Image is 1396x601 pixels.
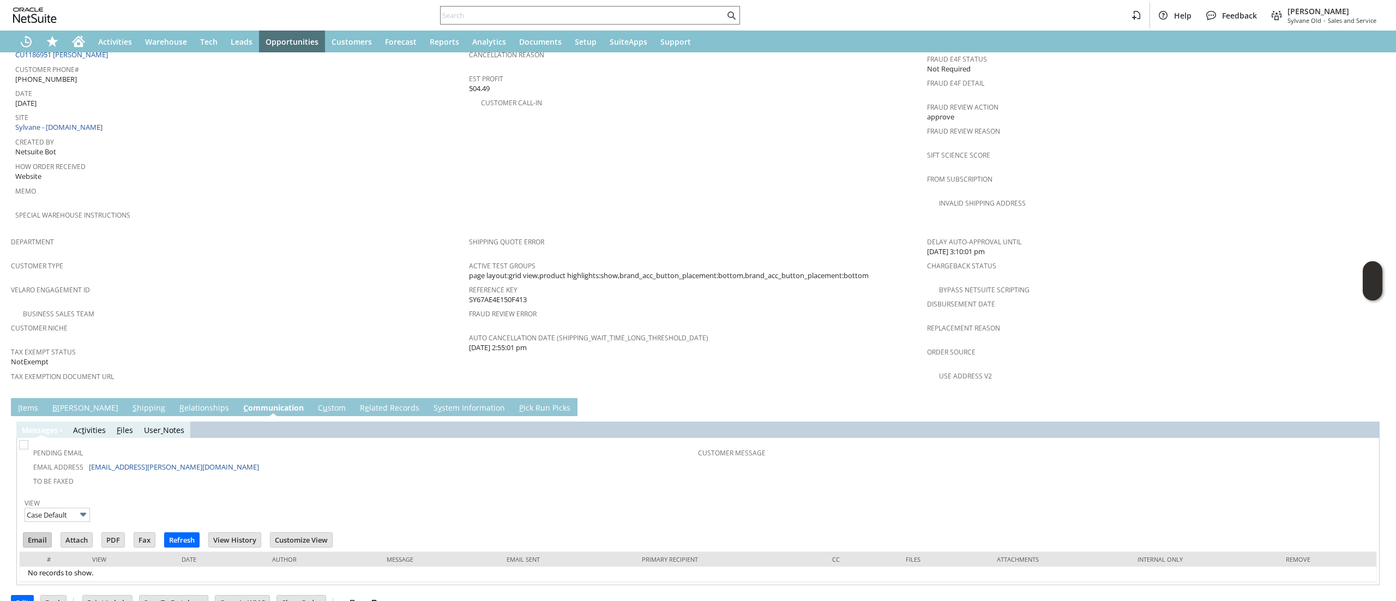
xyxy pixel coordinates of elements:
[927,347,976,357] a: Order Source
[73,425,106,435] a: Activities
[1174,10,1192,21] span: Help
[243,402,248,413] span: C
[15,402,41,414] a: Items
[469,74,503,83] a: Est Profit
[642,555,816,563] div: Primary Recipient
[387,555,490,563] div: Message
[50,402,121,414] a: B[PERSON_NAME]
[1363,281,1382,301] span: Oracle Guided Learning Widget. To move around, please hold and drag
[182,555,256,563] div: Date
[11,237,54,247] a: Department
[139,31,194,52] a: Warehouse
[224,31,259,52] a: Leads
[15,147,56,157] span: Netsuite Bot
[45,425,50,435] span: g
[725,9,738,22] svg: Search
[507,555,625,563] div: Email Sent
[39,31,65,52] div: Shortcuts
[325,31,378,52] a: Customers
[469,333,708,342] a: Auto Cancellation Date (shipping_wait_time_long_threshold_date)
[92,31,139,52] a: Activities
[378,31,423,52] a: Forecast
[469,295,527,305] span: SY67AE4E150F413
[1287,6,1376,16] span: [PERSON_NAME]
[77,508,89,521] img: More Options
[179,402,184,413] span: R
[385,37,417,47] span: Forecast
[18,402,20,413] span: I
[20,567,1376,582] td: No records to show.
[130,402,168,414] a: Shipping
[430,37,459,47] span: Reports
[927,237,1021,247] a: Delay Auto-Approval Until
[438,402,442,413] span: y
[194,31,224,52] a: Tech
[469,237,544,247] a: Shipping Quote Error
[272,555,370,563] div: Author
[610,37,647,47] span: SuiteApps
[357,402,422,414] a: Related Records
[266,37,318,47] span: Opportunities
[25,508,90,522] input: Case Default
[927,103,998,112] a: Fraud Review Action
[15,187,36,196] a: Memo
[82,425,85,435] span: t
[568,31,603,52] a: Setup
[13,31,39,52] a: Recent Records
[1328,16,1376,25] span: Sales and Service
[259,31,325,52] a: Opportunities
[33,462,83,472] a: Email Address
[441,9,725,22] input: Search
[423,31,466,52] a: Reports
[1138,555,1269,563] div: Internal Only
[469,83,490,94] span: 504.49
[231,37,252,47] span: Leads
[466,31,513,52] a: Analytics
[61,533,92,547] input: Attach
[15,113,28,122] a: Site
[72,35,85,48] svg: Home
[469,50,544,59] a: Cancellation Reason
[117,425,133,435] a: Files
[15,89,32,98] a: Date
[23,533,51,547] input: Email
[177,402,232,414] a: Relationships
[165,533,199,547] input: Refresh
[481,98,542,107] a: Customer Call-in
[15,122,105,132] a: Sylvane - [DOMAIN_NAME]
[939,371,992,381] a: Use Address V2
[927,112,954,122] span: approve
[519,37,562,47] span: Documents
[145,37,187,47] span: Warehouse
[19,440,28,449] img: Unchecked
[33,448,83,458] a: Pending Email
[23,309,94,318] a: Business Sales Team
[15,211,130,220] a: Special Warehouse Instructions
[927,79,984,88] a: Fraud E4F Detail
[11,372,114,381] a: Tax Exemption Document URL
[519,402,523,413] span: P
[89,462,259,472] a: [EMAIL_ADDRESS][PERSON_NAME][DOMAIN_NAME]
[11,347,76,357] a: Tax Exempt Status
[575,37,597,47] span: Setup
[15,65,79,74] a: Customer Phone#
[11,261,63,271] a: Customer Type
[28,555,76,563] div: #
[240,402,306,414] a: Communication
[25,498,40,508] a: View
[133,402,137,413] span: S
[117,425,121,435] span: F
[11,285,90,295] a: Velaro Engagement ID
[365,402,369,413] span: e
[431,402,508,414] a: System Information
[997,555,1121,563] div: Attachments
[209,533,261,547] input: View History
[927,261,996,271] a: Chargeback Status
[15,162,86,171] a: How Order Received
[927,55,987,64] a: Fraud E4F Status
[22,425,58,435] a: Messages
[1287,16,1321,25] span: Sylvane Old
[469,342,527,353] span: [DATE] 2:55:01 pm
[92,555,165,563] div: View
[939,199,1026,208] a: Invalid Shipping Address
